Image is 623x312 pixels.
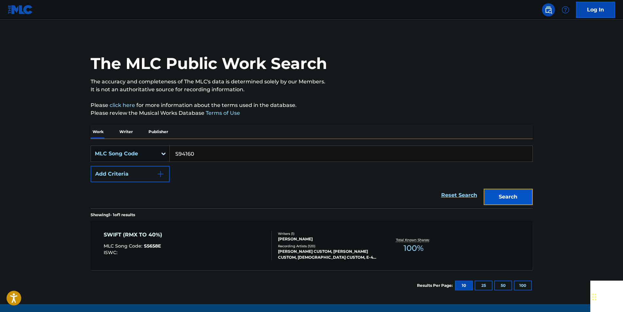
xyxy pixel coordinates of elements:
[278,249,377,260] div: [PERSON_NAME] CUSTOM, [PERSON_NAME] CUSTOM, [DEMOGRAPHIC_DATA] CUSTOM, E-40, [PERSON_NAME] CUSTOM
[417,283,454,288] p: Results Per Page:
[91,212,135,218] p: Showing 1 - 1 of 1 results
[404,242,424,254] span: 100 %
[104,250,119,255] span: ISWC :
[91,78,533,86] p: The accuracy and completeness of The MLC's data is determined solely by our Members.
[590,281,623,312] iframe: Chat Widget
[559,3,572,16] div: Help
[104,243,144,249] span: MLC Song Code :
[144,243,161,249] span: S5658E
[542,3,555,16] a: Public Search
[278,244,377,249] div: Recording Artists ( 120 )
[514,281,532,290] button: 100
[484,189,533,205] button: Search
[110,102,135,108] a: click here
[91,221,533,270] a: SWIFT (RMX TO 40%)MLC Song Code:S5658EISWC:Writers (1)[PERSON_NAME]Recording Artists (120)[PERSON...
[562,6,569,14] img: help
[396,237,431,242] p: Total Known Shares:
[157,170,164,178] img: 9d2ae6d4665cec9f34b9.svg
[545,6,552,14] img: search
[438,188,480,202] a: Reset Search
[95,150,154,158] div: MLC Song Code
[278,236,377,242] div: [PERSON_NAME]
[147,125,170,139] p: Publisher
[494,281,512,290] button: 50
[278,231,377,236] div: Writers ( 1 )
[592,287,596,307] div: Drag
[91,146,533,208] form: Search Form
[91,86,533,94] p: It is not an authoritative source for recording information.
[91,101,533,109] p: Please for more information about the terms used in the database.
[104,231,165,239] div: SWIFT (RMX TO 40%)
[8,5,33,14] img: MLC Logo
[204,110,240,116] a: Terms of Use
[91,166,170,182] button: Add Criteria
[475,281,493,290] button: 25
[91,125,106,139] p: Work
[117,125,135,139] p: Writer
[455,281,473,290] button: 10
[91,109,533,117] p: Please review the Musical Works Database
[91,54,327,73] h1: The MLC Public Work Search
[576,2,615,18] a: Log In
